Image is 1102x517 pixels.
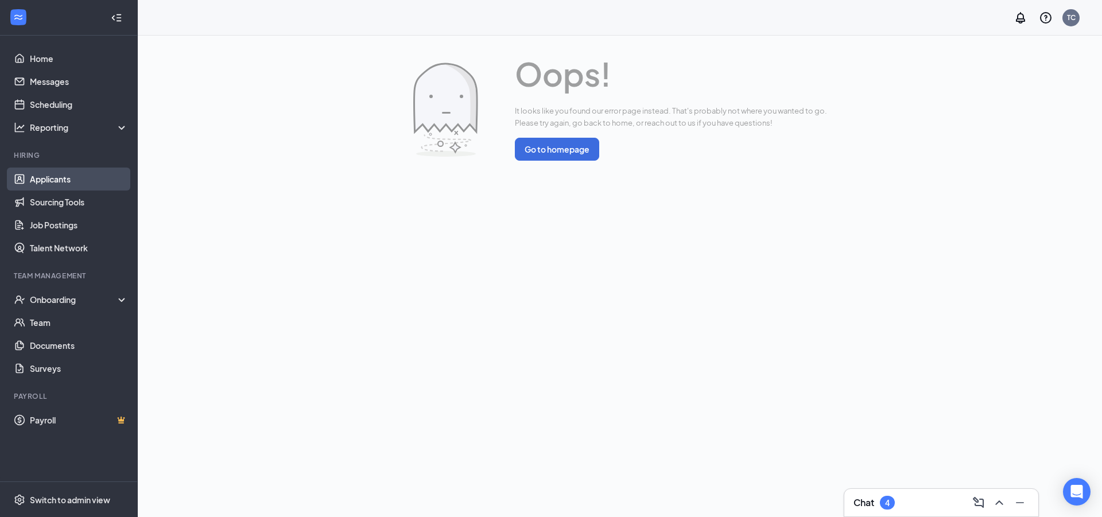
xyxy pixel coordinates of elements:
svg: Settings [14,494,25,506]
a: Applicants [30,168,128,191]
svg: UserCheck [14,294,25,305]
span: Oops! [515,49,827,99]
a: Team [30,311,128,334]
a: Scheduling [30,93,128,116]
div: TC [1067,13,1076,22]
a: Home [30,47,128,70]
h3: Chat [853,496,874,509]
div: Hiring [14,150,126,160]
a: Sourcing Tools [30,191,128,213]
img: Error [413,63,478,157]
button: ChevronUp [990,493,1008,512]
a: Job Postings [30,213,128,236]
a: Documents [30,334,128,357]
div: Open Intercom Messenger [1063,478,1091,506]
button: Go to homepage [515,138,599,161]
button: ComposeMessage [969,493,988,512]
div: Team Management [14,271,126,281]
div: Payroll [14,391,126,401]
svg: Notifications [1014,11,1027,25]
a: Surveys [30,357,128,380]
span: It looks like you found our error page instead. That's probably not where you wanted to go. Pleas... [515,105,827,129]
button: Minimize [1011,493,1029,512]
div: Switch to admin view [30,494,110,506]
a: Messages [30,70,128,93]
svg: Analysis [14,122,25,133]
div: Reporting [30,122,129,133]
div: 4 [885,498,890,508]
a: Talent Network [30,236,128,259]
svg: ComposeMessage [972,496,985,510]
a: PayrollCrown [30,409,128,432]
svg: Minimize [1013,496,1027,510]
svg: QuestionInfo [1039,11,1053,25]
svg: Collapse [111,12,122,24]
div: Onboarding [30,294,118,305]
svg: ChevronUp [992,496,1006,510]
svg: WorkstreamLogo [13,11,24,23]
